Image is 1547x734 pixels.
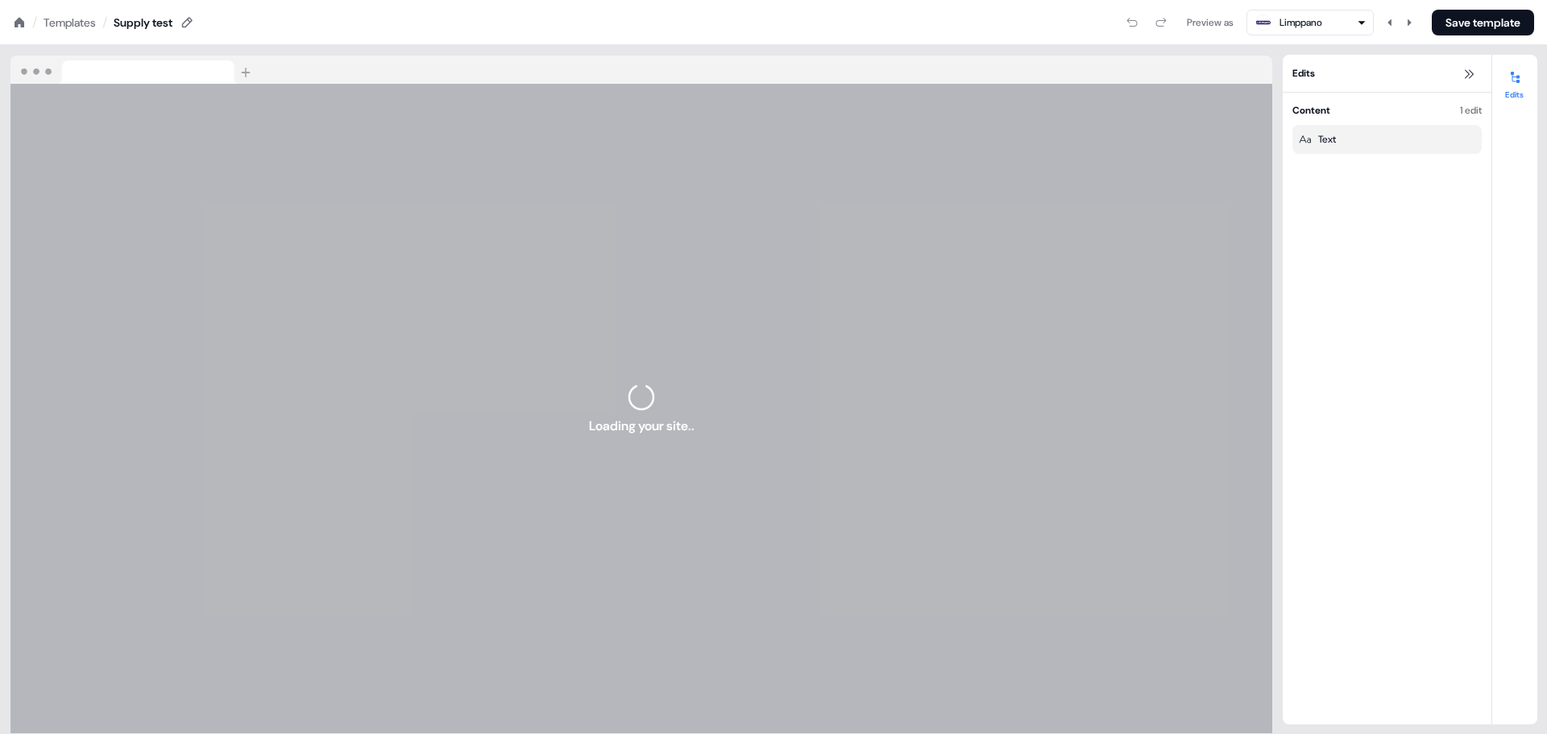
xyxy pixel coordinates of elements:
button: Edits [1492,64,1537,100]
img: Browser topbar [10,56,258,85]
div: / [32,14,37,31]
span: Edits [1292,65,1315,81]
div: / [102,14,107,31]
div: Content [1292,102,1330,118]
div: Supply test [114,15,172,31]
a: Templates [44,15,96,31]
div: Text [1318,131,1336,147]
div: Limppano [1279,15,1322,31]
button: Save template [1432,10,1534,35]
span: Loading your site.. [589,417,695,436]
button: Limppano [1246,10,1374,35]
div: 1 edit [1460,102,1482,118]
div: Preview as [1187,15,1234,31]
